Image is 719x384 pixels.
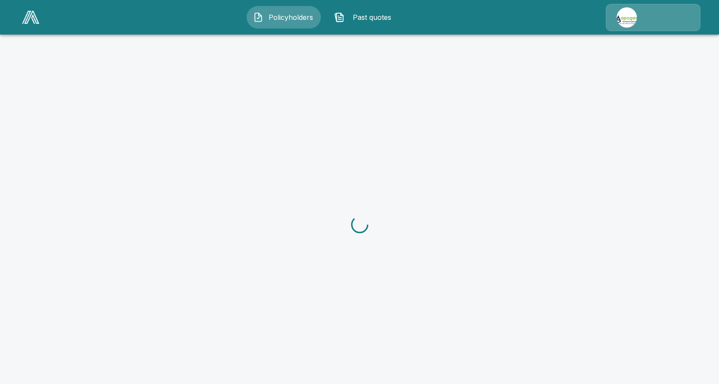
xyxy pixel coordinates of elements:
img: AA Logo [22,11,39,24]
button: Policyholders IconPolicyholders [247,6,321,29]
img: Policyholders Icon [253,12,263,22]
span: Policyholders [267,12,314,22]
span: Past quotes [348,12,396,22]
img: Past quotes Icon [334,12,345,22]
button: Past quotes IconPast quotes [328,6,402,29]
